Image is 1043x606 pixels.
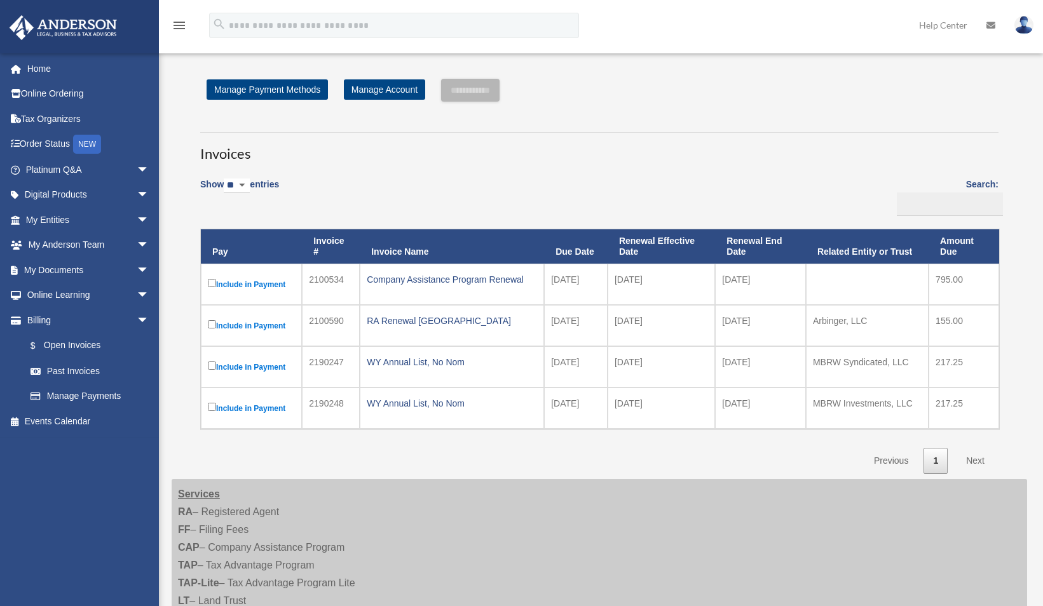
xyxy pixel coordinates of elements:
[608,305,715,346] td: [DATE]
[137,157,162,183] span: arrow_drop_down
[137,257,162,283] span: arrow_drop_down
[302,387,360,429] td: 2190248
[9,106,168,131] a: Tax Organizers
[892,177,999,216] label: Search:
[172,22,187,33] a: menu
[897,192,1003,217] input: Search:
[544,229,608,264] th: Due Date: activate to sort column ascending
[929,346,999,387] td: 217.25
[929,229,999,264] th: Amount Due: activate to sort column ascending
[302,229,360,264] th: Invoice #: activate to sort column ascending
[208,359,295,375] label: Include in Payment
[9,207,168,232] a: My Entitiesarrow_drop_down
[806,229,929,264] th: Related Entity or Trust: activate to sort column ascending
[9,56,168,81] a: Home
[6,15,121,40] img: Anderson Advisors Platinum Portal
[137,283,162,309] span: arrow_drop_down
[715,387,806,429] td: [DATE]
[608,346,715,387] td: [DATE]
[924,448,948,474] a: 1
[137,307,162,333] span: arrow_drop_down
[806,346,929,387] td: MBRW Syndicated, LLC
[9,307,162,333] a: Billingarrow_drop_down
[137,207,162,233] span: arrow_drop_down
[212,17,226,31] i: search
[929,264,999,305] td: 795.00
[957,448,994,474] a: Next
[544,305,608,346] td: [DATE]
[302,305,360,346] td: 2100590
[715,229,806,264] th: Renewal End Date: activate to sort column ascending
[18,384,162,409] a: Manage Payments
[715,264,806,305] td: [DATE]
[18,333,156,359] a: $Open Invoices
[207,79,328,100] a: Manage Payment Methods
[1014,16,1033,34] img: User Pic
[9,283,168,308] a: Online Learningarrow_drop_down
[9,408,168,434] a: Events Calendar
[178,506,193,517] strong: RA
[360,229,544,264] th: Invoice Name: activate to sort column ascending
[178,577,219,588] strong: TAP-Lite
[608,387,715,429] td: [DATE]
[608,229,715,264] th: Renewal Effective Date: activate to sort column ascending
[367,394,537,412] div: WY Annual List, No Nom
[806,305,929,346] td: Arbinger, LLC
[200,177,279,206] label: Show entries
[302,346,360,387] td: 2190247
[224,178,250,193] select: Showentries
[200,132,999,164] h3: Invoices
[864,448,918,474] a: Previous
[9,157,168,182] a: Platinum Q&Aarrow_drop_down
[178,542,200,553] strong: CAP
[544,346,608,387] td: [DATE]
[172,18,187,33] i: menu
[208,318,295,333] label: Include in Payment
[9,232,168,258] a: My Anderson Teamarrow_drop_down
[715,346,806,387] td: [DATE]
[544,264,608,305] td: [DATE]
[9,182,168,208] a: Digital Productsarrow_drop_down
[302,264,360,305] td: 2100534
[208,279,216,287] input: Include in Payment
[208,400,295,416] label: Include in Payment
[178,595,189,606] strong: LT
[73,135,101,154] div: NEW
[178,488,220,499] strong: Services
[367,271,537,288] div: Company Assistance Program Renewal
[137,182,162,208] span: arrow_drop_down
[178,560,198,570] strong: TAP
[201,229,302,264] th: Pay: activate to sort column descending
[344,79,425,100] a: Manage Account
[208,361,216,370] input: Include in Payment
[208,403,216,411] input: Include in Payment
[9,81,168,107] a: Online Ordering
[208,320,216,328] input: Include in Payment
[137,232,162,259] span: arrow_drop_down
[18,358,162,384] a: Past Invoices
[367,353,537,371] div: WY Annual List, No Nom
[929,387,999,429] td: 217.25
[9,257,168,283] a: My Documentsarrow_drop_down
[208,276,295,292] label: Include in Payment
[367,312,537,330] div: RA Renewal [GEOGRAPHIC_DATA]
[715,305,806,346] td: [DATE]
[178,524,191,535] strong: FF
[608,264,715,305] td: [DATE]
[806,387,929,429] td: MBRW Investments, LLC
[37,338,44,354] span: $
[544,387,608,429] td: [DATE]
[929,305,999,346] td: 155.00
[9,131,168,158] a: Order StatusNEW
